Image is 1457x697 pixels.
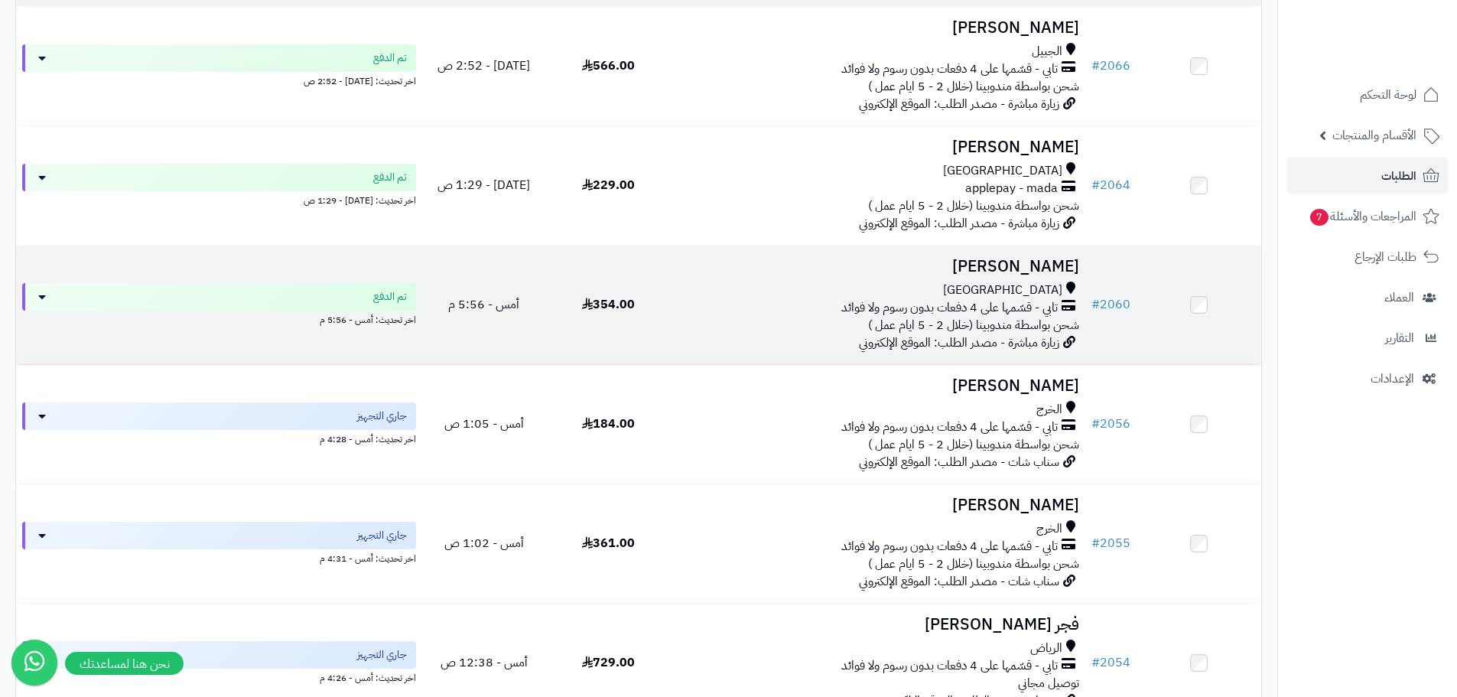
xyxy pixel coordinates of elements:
[1287,279,1448,316] a: العملاء
[582,176,635,194] span: 229.00
[1036,401,1062,419] span: الخرج
[1332,125,1416,146] span: الأقسام والمنتجات
[1032,43,1062,60] span: الجبيل
[582,295,635,314] span: 354.00
[859,95,1059,113] span: زيارة مباشرة - مصدر الطلب: الموقع الإلكتروني
[357,647,407,663] span: جاري التجهيز
[357,528,407,543] span: جاري التجهيز
[841,299,1058,317] span: تابي - قسّمها على 4 دفعات بدون رسوم ولا فوائد
[1309,208,1329,226] span: 7
[1287,320,1448,357] a: التقارير
[943,282,1062,299] span: [GEOGRAPHIC_DATA]
[868,316,1079,334] span: شحن بواسطة مندوبينا (خلال 2 - 5 ايام عمل )
[373,170,407,185] span: تم الدفع
[22,430,416,446] div: اخر تحديث: أمس - 4:28 م
[1287,77,1448,113] a: لوحة التحكم
[1091,534,1130,552] a: #2055
[1381,165,1416,187] span: الطلبات
[1287,239,1448,275] a: طلبات الإرجاع
[1360,84,1416,106] span: لوحة التحكم
[677,616,1079,633] h3: فجر [PERSON_NAME]
[1091,57,1100,75] span: #
[444,534,524,552] span: أمس - 1:02 ص
[22,669,416,685] div: اخر تحديث: أمس - 4:26 م
[1091,295,1130,314] a: #2060
[373,50,407,66] span: تم الدفع
[677,497,1079,514] h3: [PERSON_NAME]
[357,409,407,424] span: جاري التجهيز
[1091,176,1100,194] span: #
[1355,246,1416,268] span: طلبات الإرجاع
[841,538,1058,555] span: تابي - قسّمها على 4 دفعات بدون رسوم ولا فوائد
[841,60,1058,78] span: تابي - قسّمها على 4 دفعات بدون رسوم ولا فوائد
[868,555,1079,573] span: شحن بواسطة مندوبينا (خلال 2 - 5 ايام عمل )
[22,72,416,88] div: اخر تحديث: [DATE] - 2:52 ص
[1309,206,1416,227] span: المراجعات والأسئلة
[582,534,635,552] span: 361.00
[841,419,1058,436] span: تابي - قسّمها على 4 دفعات بدون رسوم ولا فوائد
[943,162,1062,180] span: [GEOGRAPHIC_DATA]
[859,453,1059,471] span: سناب شات - مصدر الطلب: الموقع الإلكتروني
[677,377,1079,395] h3: [PERSON_NAME]
[448,295,519,314] span: أمس - 5:56 م
[677,19,1079,37] h3: [PERSON_NAME]
[1030,640,1062,657] span: الرياض
[437,57,530,75] span: [DATE] - 2:52 ص
[1287,360,1448,397] a: الإعدادات
[582,57,635,75] span: 566.00
[1287,198,1448,235] a: المراجعات والأسئلة7
[1385,327,1414,349] span: التقارير
[582,415,635,433] span: 184.00
[582,653,635,672] span: 729.00
[1353,31,1442,63] img: logo-2.png
[677,138,1079,156] h3: [PERSON_NAME]
[859,334,1059,352] span: زيارة مباشرة - مصدر الطلب: الموقع الإلكتروني
[1091,534,1100,552] span: #
[868,435,1079,454] span: شحن بواسطة مندوبينا (خلال 2 - 5 ايام عمل )
[22,549,416,565] div: اخر تحديث: أمس - 4:31 م
[441,653,528,672] span: أمس - 12:38 ص
[859,214,1059,233] span: زيارة مباشرة - مصدر الطلب: الموقع الإلكتروني
[1091,415,1100,433] span: #
[1018,674,1079,692] span: توصيل مجاني
[1091,57,1130,75] a: #2066
[1091,176,1130,194] a: #2064
[868,77,1079,96] span: شحن بواسطة مندوبينا (خلال 2 - 5 ايام عمل )
[1091,295,1100,314] span: #
[373,289,407,305] span: تم الدفع
[1091,653,1100,672] span: #
[677,258,1079,275] h3: [PERSON_NAME]
[22,191,416,207] div: اخر تحديث: [DATE] - 1:29 ص
[859,572,1059,591] span: سناب شات - مصدر الطلب: الموقع الإلكتروني
[1384,287,1414,308] span: العملاء
[1036,520,1062,538] span: الخرج
[868,197,1079,215] span: شحن بواسطة مندوبينا (خلال 2 - 5 ايام عمل )
[1371,368,1414,389] span: الإعدادات
[437,176,530,194] span: [DATE] - 1:29 ص
[444,415,524,433] span: أمس - 1:05 ص
[1091,653,1130,672] a: #2054
[1091,415,1130,433] a: #2056
[841,657,1058,675] span: تابي - قسّمها على 4 دفعات بدون رسوم ولا فوائد
[1287,158,1448,194] a: الطلبات
[965,180,1058,197] span: applepay - mada
[22,311,416,327] div: اخر تحديث: أمس - 5:56 م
